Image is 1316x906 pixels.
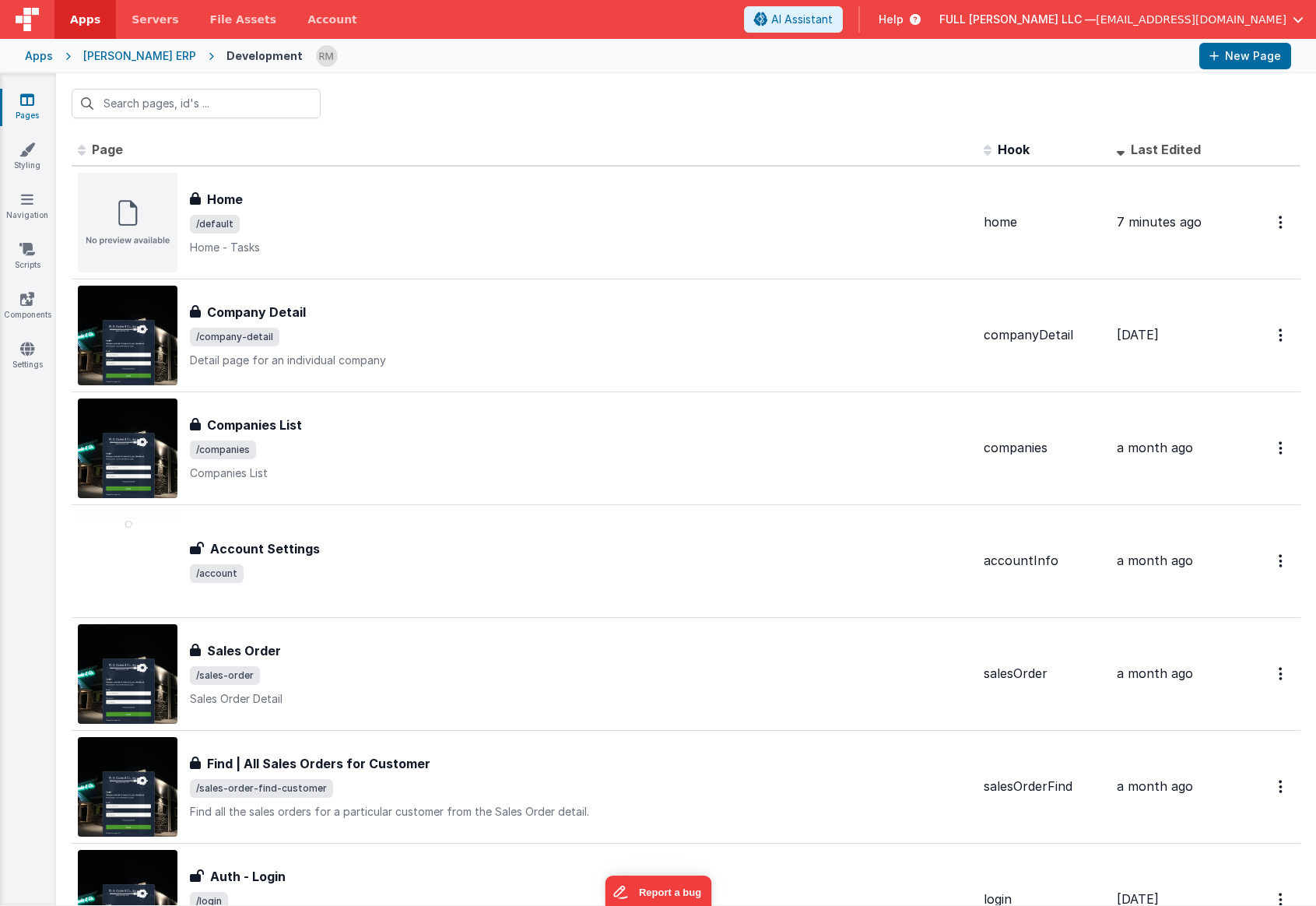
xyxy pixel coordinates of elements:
[207,416,302,434] h3: Companies List
[1117,327,1159,342] span: [DATE]
[207,190,243,209] h3: Home
[132,12,178,27] span: Servers
[1269,206,1294,238] button: Options
[70,12,100,27] span: Apps
[1269,658,1294,690] button: Options
[984,213,1104,231] div: home
[1131,142,1201,157] span: Last Edited
[744,6,843,33] button: AI Assistant
[92,142,123,157] span: Page
[190,215,240,234] span: /default
[1117,665,1193,681] span: a month ago
[1096,12,1286,27] span: [EMAIL_ADDRESS][DOMAIN_NAME]
[1269,319,1294,351] button: Options
[316,45,338,67] img: b13c88abc1fc393ceceb84a58fc04ef4
[879,12,904,27] span: Help
[984,552,1104,570] div: accountInfo
[190,441,256,459] span: /companies
[190,666,260,685] span: /sales-order
[984,326,1104,344] div: companyDetail
[939,12,1096,27] span: FULL [PERSON_NAME] LLC —
[190,328,279,346] span: /company-detail
[207,303,306,321] h3: Company Detail
[939,12,1304,27] button: FULL [PERSON_NAME] LLC — [EMAIL_ADDRESS][DOMAIN_NAME]
[190,240,971,255] p: Home - Tasks
[207,641,281,660] h3: Sales Order
[190,465,971,481] p: Companies List
[1269,545,1294,577] button: Options
[1117,553,1193,568] span: a month ago
[210,867,286,886] h3: Auth - Login
[998,142,1030,157] span: Hook
[190,564,244,583] span: /account
[1117,440,1193,455] span: a month ago
[1199,43,1291,69] button: New Page
[210,539,320,558] h3: Account Settings
[207,754,430,773] h3: Find | All Sales Orders for Customer
[771,12,833,27] span: AI Assistant
[1117,778,1193,794] span: a month ago
[226,48,303,64] div: Development
[190,353,971,368] p: Detail page for an individual company
[1269,432,1294,464] button: Options
[190,779,333,798] span: /sales-order-find-customer
[190,804,971,820] p: Find all the sales orders for a particular customer from the Sales Order detail.
[984,439,1104,457] div: companies
[1117,214,1202,230] span: 7 minutes ago
[984,665,1104,683] div: salesOrder
[83,48,196,64] div: [PERSON_NAME] ERP
[984,778,1104,795] div: salesOrderFind
[210,12,277,27] span: File Assets
[72,89,321,118] input: Search pages, id's ...
[190,691,971,707] p: Sales Order Detail
[25,48,53,64] div: Apps
[1269,771,1294,802] button: Options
